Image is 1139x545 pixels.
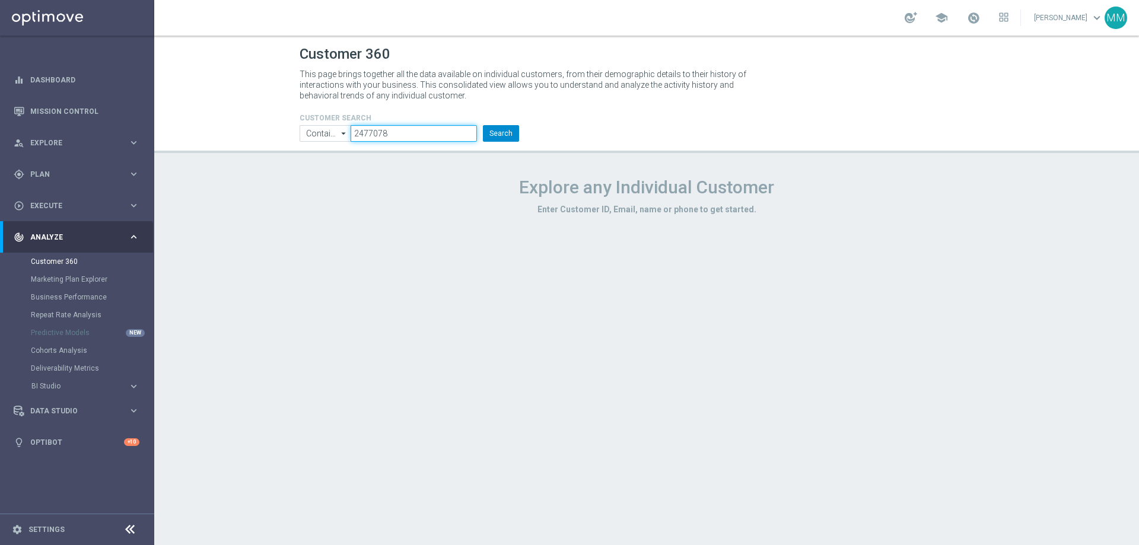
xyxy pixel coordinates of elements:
i: keyboard_arrow_right [128,200,139,211]
a: Optibot [30,426,124,458]
div: Repeat Rate Analysis [31,306,153,324]
span: school [935,11,948,24]
a: Business Performance [31,292,123,302]
div: MM [1105,7,1127,29]
i: lightbulb [14,437,24,448]
button: Data Studio keyboard_arrow_right [13,406,140,416]
div: Dashboard [14,64,139,95]
i: person_search [14,138,24,148]
a: Mission Control [30,95,139,127]
div: Execute [14,200,128,211]
div: Marketing Plan Explorer [31,270,153,288]
i: track_changes [14,232,24,243]
div: Explore [14,138,128,148]
div: BI Studio [31,383,128,390]
button: Mission Control [13,107,140,116]
h3: Enter Customer ID, Email, name or phone to get started. [300,204,994,215]
button: person_search Explore keyboard_arrow_right [13,138,140,148]
a: [PERSON_NAME]keyboard_arrow_down [1033,9,1105,27]
a: Customer 360 [31,257,123,266]
span: Plan [30,171,128,178]
i: play_circle_outline [14,200,24,211]
i: keyboard_arrow_right [128,405,139,416]
div: BI Studio [31,377,153,395]
span: Explore [30,139,128,146]
div: Customer 360 [31,253,153,270]
button: Search [483,125,519,142]
a: Settings [28,526,65,533]
a: Deliverability Metrics [31,364,123,373]
button: lightbulb Optibot +10 [13,438,140,447]
div: +10 [124,438,139,446]
p: This page brings together all the data available on individual customers, from their demographic ... [300,69,756,101]
a: Marketing Plan Explorer [31,275,123,284]
div: Mission Control [14,95,139,127]
div: NEW [126,329,145,337]
i: keyboard_arrow_right [128,168,139,180]
span: Data Studio [30,407,128,415]
i: keyboard_arrow_right [128,381,139,392]
i: keyboard_arrow_right [128,231,139,243]
h4: CUSTOMER SEARCH [300,114,519,122]
span: keyboard_arrow_down [1090,11,1103,24]
div: Business Performance [31,288,153,306]
span: BI Studio [31,383,116,390]
input: Contains [300,125,351,142]
div: Analyze [14,232,128,243]
div: Cohorts Analysis [31,342,153,359]
a: Cohorts Analysis [31,346,123,355]
i: settings [12,524,23,535]
i: gps_fixed [14,169,24,180]
i: equalizer [14,75,24,85]
i: arrow_drop_down [338,126,350,141]
i: keyboard_arrow_right [128,137,139,148]
button: play_circle_outline Execute keyboard_arrow_right [13,201,140,211]
div: Plan [14,169,128,180]
button: track_changes Analyze keyboard_arrow_right [13,232,140,242]
div: Deliverability Metrics [31,359,153,377]
span: Execute [30,202,128,209]
span: Analyze [30,234,128,241]
button: gps_fixed Plan keyboard_arrow_right [13,170,140,179]
h1: Explore any Individual Customer [300,177,994,198]
button: equalizer Dashboard [13,75,140,85]
h1: Customer 360 [300,46,994,63]
a: Dashboard [30,64,139,95]
div: Data Studio [14,406,128,416]
input: Enter CID, Email, name or phone [351,125,477,142]
div: Predictive Models [31,324,153,342]
div: Optibot [14,426,139,458]
button: BI Studio keyboard_arrow_right [31,381,140,391]
a: Repeat Rate Analysis [31,310,123,320]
